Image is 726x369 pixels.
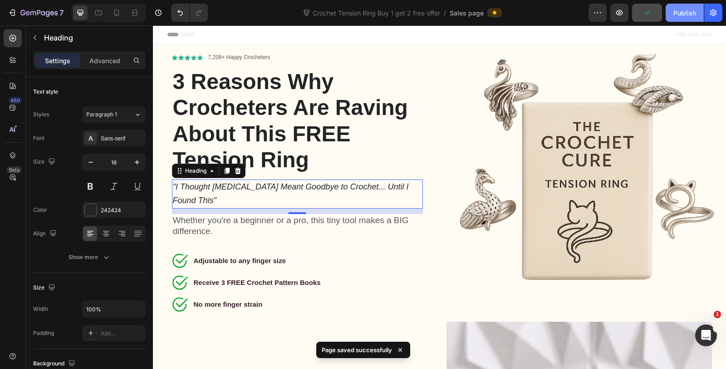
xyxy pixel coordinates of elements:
span: Sales page [450,8,484,18]
span: Paragraph 1 [86,110,117,119]
div: Font [33,134,44,142]
div: Padding [33,329,54,337]
div: Publish [673,8,696,18]
div: 242424 [101,206,143,214]
iframe: Intercom live chat [695,324,717,346]
p: 7 [59,7,64,18]
p: Heading [44,32,142,43]
img: gempages_575442953451864650-59c040b1-f3f7-4def-9276-f998e6ff7d23.png [298,20,574,295]
div: Width [33,305,48,313]
p: Advanced [89,56,120,65]
button: Show more [33,249,146,265]
div: Size [33,156,57,168]
button: 7 [4,4,68,22]
iframe: Design area [153,25,726,369]
div: Add... [101,329,143,338]
span: / [444,8,446,18]
div: Text style [33,88,58,96]
div: 450 [9,97,22,104]
p: Settings [45,56,70,65]
div: Undo/Redo [171,4,208,22]
button: Paragraph 1 [82,106,146,123]
span: Crochet Tension Ring Buy 1 get 2 free offer [311,8,442,18]
div: Styles [33,110,49,119]
div: Beta [7,166,22,174]
button: Publish [666,4,704,22]
p: Page saved successfully [322,345,392,354]
div: Show more [69,253,111,262]
span: 1 [714,311,721,318]
input: Auto [83,301,145,317]
div: Sans-serif [101,135,143,143]
div: Color [33,206,47,214]
div: Align [33,228,59,240]
div: Size [33,282,57,294]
